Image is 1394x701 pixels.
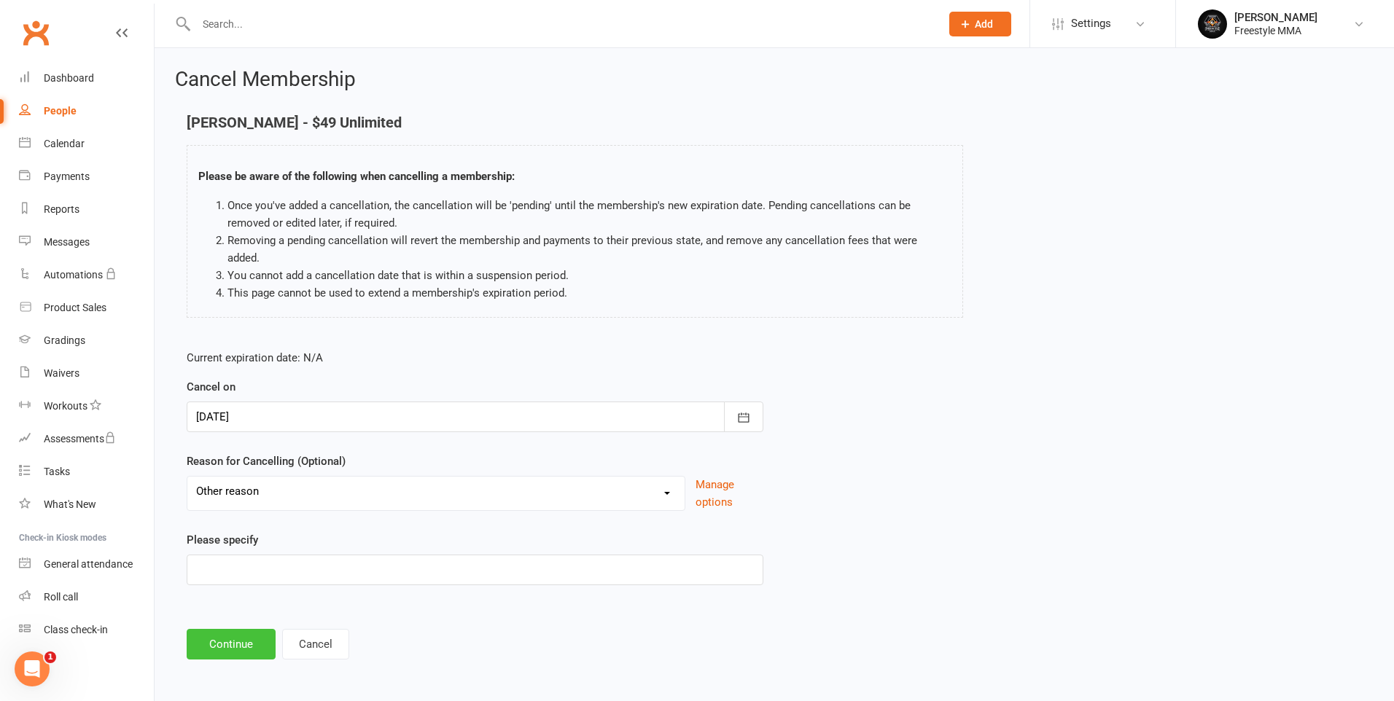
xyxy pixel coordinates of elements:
[19,160,154,193] a: Payments
[44,400,87,412] div: Workouts
[44,624,108,635] div: Class check-in
[175,68,1374,91] h2: Cancel Membership
[44,651,56,663] span: 1
[975,18,993,30] span: Add
[227,267,951,284] li: You cannot add a cancellation date that is within a suspension period.
[227,197,951,232] li: Once you've added a cancellation, the cancellation will be 'pending' until the membership's new e...
[17,15,54,51] a: Clubworx
[44,72,94,84] div: Dashboard
[44,138,85,149] div: Calendar
[187,629,276,659] button: Continue
[187,378,235,396] label: Cancel on
[19,324,154,357] a: Gradings
[19,390,154,423] a: Workouts
[44,236,90,248] div: Messages
[187,453,346,470] label: Reason for Cancelling (Optional)
[696,476,763,511] button: Manage options
[19,357,154,390] a: Waivers
[1234,11,1317,24] div: [PERSON_NAME]
[192,14,930,34] input: Search...
[19,193,154,226] a: Reports
[198,170,515,183] strong: Please be aware of the following when cancelling a membership:
[44,171,90,182] div: Payments
[19,548,154,581] a: General attendance kiosk mode
[44,105,77,117] div: People
[19,291,154,324] a: Product Sales
[19,455,154,488] a: Tasks
[1071,7,1111,40] span: Settings
[187,531,258,549] label: Please specify
[44,269,103,281] div: Automations
[227,232,951,267] li: Removing a pending cancellation will revert the membership and payments to their previous state, ...
[949,12,1011,36] button: Add
[1198,9,1227,39] img: thumb_image1660268831.png
[44,498,96,510] div: What's New
[187,349,763,367] p: Current expiration date: N/A
[44,302,106,313] div: Product Sales
[19,62,154,95] a: Dashboard
[19,423,154,455] a: Assessments
[44,591,78,603] div: Roll call
[15,651,50,686] iframe: Intercom live chat
[19,226,154,259] a: Messages
[19,95,154,128] a: People
[227,284,951,302] li: This page cannot be used to extend a membership's expiration period.
[44,558,133,570] div: General attendance
[44,367,79,379] div: Waivers
[44,334,85,346] div: Gradings
[282,629,349,659] button: Cancel
[19,581,154,614] a: Roll call
[1234,24,1317,37] div: Freestyle MMA
[187,114,963,130] h4: [PERSON_NAME] - $49 Unlimited
[19,614,154,646] a: Class kiosk mode
[44,466,70,477] div: Tasks
[44,433,116,445] div: Assessments
[44,203,79,215] div: Reports
[19,488,154,521] a: What's New
[19,259,154,291] a: Automations
[19,128,154,160] a: Calendar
